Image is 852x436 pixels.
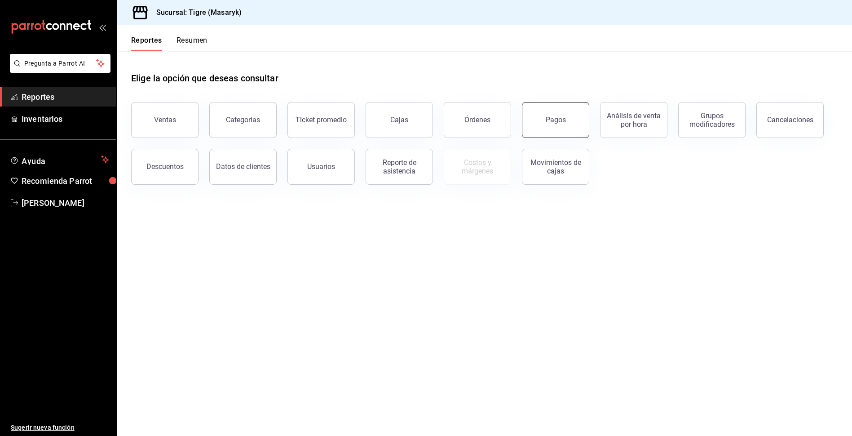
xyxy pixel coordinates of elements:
button: Movimientos de cajas [522,149,589,185]
div: Ventas [154,116,176,124]
button: Reportes [131,36,162,51]
div: Datos de clientes [216,162,270,171]
span: Sugerir nueva función [11,423,109,432]
span: Reportes [22,91,109,103]
button: Pregunta a Parrot AI [10,54,110,73]
button: Pagos [522,102,589,138]
div: Costos y márgenes [450,158,505,175]
button: Reporte de asistencia [366,149,433,185]
span: Inventarios [22,113,109,125]
div: Órdenes [464,116,490,124]
span: Ayuda [22,154,97,165]
button: Órdenes [444,102,511,138]
button: Descuentos [131,149,199,185]
a: Pregunta a Parrot AI [6,65,110,75]
div: Descuentos [146,162,184,171]
button: Contrata inventarios para ver este reporte [444,149,511,185]
button: Categorías [209,102,277,138]
div: Categorías [226,116,260,124]
button: Usuarios [287,149,355,185]
button: Grupos modificadores [678,102,746,138]
button: Resumen [177,36,207,51]
div: navigation tabs [131,36,207,51]
span: [PERSON_NAME] [22,197,109,209]
span: Pregunta a Parrot AI [24,59,97,68]
h3: Sucursal: Tigre (Masaryk) [149,7,242,18]
button: Análisis de venta por hora [600,102,667,138]
div: Reporte de asistencia [371,158,427,175]
span: Recomienda Parrot [22,175,109,187]
button: Datos de clientes [209,149,277,185]
button: open_drawer_menu [99,23,106,31]
div: Movimientos de cajas [528,158,583,175]
button: Ticket promedio [287,102,355,138]
div: Cajas [390,115,409,125]
div: Usuarios [307,162,335,171]
button: Ventas [131,102,199,138]
div: Pagos [546,116,566,124]
div: Ticket promedio [296,116,347,124]
h1: Elige la opción que deseas consultar [131,71,278,85]
div: Análisis de venta por hora [606,111,662,129]
button: Cancelaciones [756,102,824,138]
a: Cajas [366,102,433,138]
div: Cancelaciones [767,116,813,124]
div: Grupos modificadores [684,111,740,129]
